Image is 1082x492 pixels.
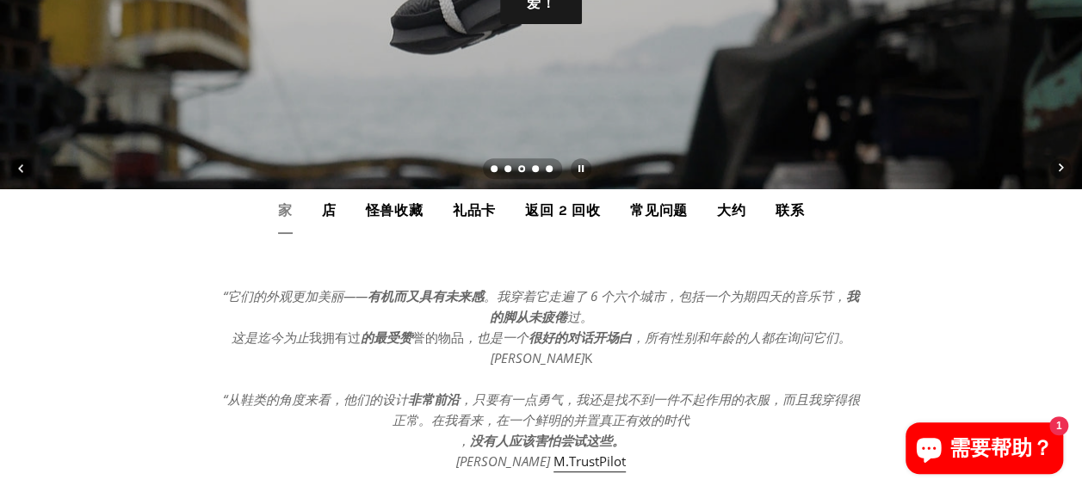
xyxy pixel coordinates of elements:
[491,166,499,175] a: 加载幻灯片 1
[1042,150,1079,188] button: 下一张幻灯片
[361,329,412,346] strong: 的最受赞
[532,166,541,175] a: Load slide 4
[546,166,554,175] a: 加载幻灯片 5
[518,166,527,175] a: 幻灯片 3，当前
[704,189,759,232] a: 大约
[763,189,818,232] a: 联系
[440,189,509,232] a: 礼品卡
[504,166,513,175] a: 幻灯片 2，当前
[265,189,306,232] a: 家
[456,452,550,470] em: [PERSON_NAME]
[470,432,625,449] strong: 没有人应该害怕尝试这些。
[900,422,1068,478] inbox-online-store-chat: Shopify online store chat
[484,287,846,304] em: 。我穿着它走遍了 6 个六个城市，包括一个为期四天的音乐节，
[3,150,40,188] button: 上一张幻灯片
[529,329,632,346] strong: 很好的对话开场白
[408,391,460,408] strong: 非常前沿
[512,189,614,232] a: 返回 2 回收
[562,150,600,188] button: 暂停幻灯片放映
[393,391,860,449] em: ，只要有一点勇气，我还是找不到一件不起作用的衣服，而且我穿得很正常。在我看来，在一个鲜明的并置真正有效的时代 ，
[223,287,368,304] em: “它们的外观更加美丽——
[309,189,349,232] a: 店
[223,391,408,408] em: “从鞋类的角度来看，他们的设计
[464,329,529,346] em: ，也是一个
[368,287,484,304] strong: 有机而又具有未来感
[553,452,626,472] a: M.TrustPilot
[491,329,851,366] em: ，所有性别和年龄的人都在询问它们。 [PERSON_NAME]
[352,189,436,232] a: 怪兽收藏
[617,189,701,232] a: 常见问题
